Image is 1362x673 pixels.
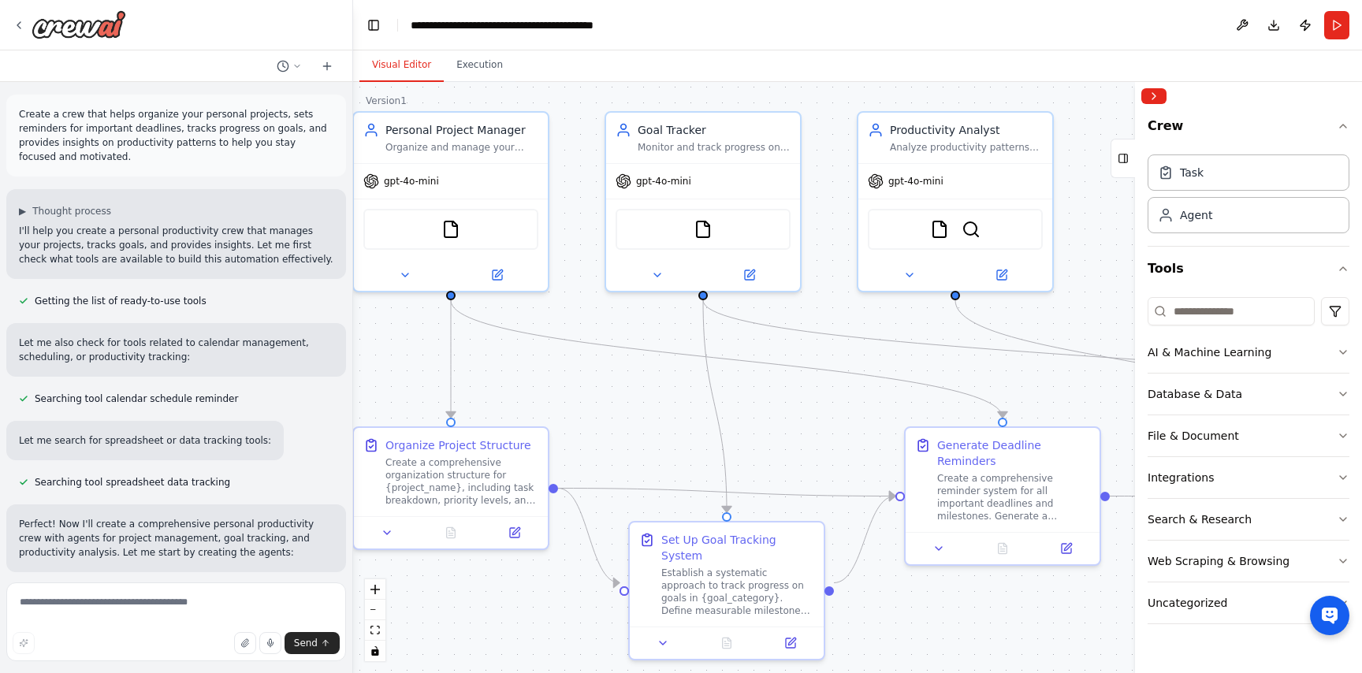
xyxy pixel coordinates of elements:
button: Open in side panel [763,634,817,653]
span: gpt-4o-mini [384,175,439,188]
div: Integrations [1148,470,1214,485]
g: Edge from 027614a8-c860-41ee-901c-a9ac8cf7d375 to b17c2769-ce4e-41a8-a5f8-de8f9d0df8fb [558,481,620,591]
button: Hide left sidebar [363,14,385,36]
button: Start a new chat [314,57,340,76]
nav: breadcrumb [411,17,594,33]
span: Send [294,637,318,649]
div: Task [1180,165,1204,180]
span: Searching tool spreadsheet data tracking [35,476,230,489]
button: zoom out [365,600,385,620]
div: Personal Project ManagerOrganize and manage your personal projects by tracking tasks, deadlines, ... [352,111,549,292]
button: ▶Thought process [19,205,111,218]
button: Search & Research [1148,499,1349,540]
div: Productivity Analyst [890,122,1043,138]
div: Search & Research [1148,511,1252,527]
div: Create a comprehensive organization structure for {project_name}, including task breakdown, prior... [385,456,538,507]
button: Crew [1148,110,1349,148]
button: Improve this prompt [13,632,35,654]
div: React Flow controls [365,579,385,661]
button: AI & Machine Learning [1148,332,1349,373]
p: Let me also check for tools related to calendar management, scheduling, or productivity tracking: [19,336,333,364]
button: Tools [1148,247,1349,291]
button: File & Document [1148,415,1349,456]
button: Open in side panel [957,266,1046,284]
div: Set Up Goal Tracking System [661,532,814,563]
button: Web Scraping & Browsing [1148,541,1349,582]
p: Create a crew that helps organize your personal projects, sets reminders for important deadlines,... [19,107,333,164]
button: Execution [444,49,515,82]
g: Edge from 02cb114b-84db-470d-94af-62f0ff5632f7 to e9ac5cea-b724-4d42-93d0-f0c256d35bd2 [947,300,1286,418]
div: Goal Tracker [638,122,791,138]
button: toggle interactivity [365,641,385,661]
button: Toggle Sidebar [1129,82,1141,673]
button: Visual Editor [359,49,444,82]
button: zoom in [365,579,385,600]
button: No output available [694,634,761,653]
button: Open in side panel [452,266,541,284]
button: Collapse right sidebar [1141,88,1167,104]
button: No output available [418,523,485,542]
div: Generate Deadline RemindersCreate a comprehensive reminder system for all important deadlines and... [904,426,1101,566]
button: Open in side panel [1039,539,1093,558]
div: Database & Data [1148,386,1242,402]
span: Getting the list of ready-to-use tools [35,295,207,307]
button: Click to speak your automation idea [259,632,281,654]
span: gpt-4o-mini [636,175,691,188]
div: Establish a systematic approach to track progress on goals in {goal_category}. Define measurable ... [661,567,814,617]
img: FileReadTool [441,220,460,239]
div: Crew [1148,148,1349,246]
div: Monitor and track progress on personal goals for {goal_category}. Provide regular updates on achi... [638,141,791,154]
img: Logo [32,10,126,39]
img: SerplyWebSearchTool [962,220,981,239]
div: Agent [1180,207,1212,223]
button: Integrations [1148,457,1349,498]
g: Edge from 027614a8-c860-41ee-901c-a9ac8cf7d375 to 3e403e74-2a4d-41ce-88ba-ab7fe13ba507 [558,481,895,504]
img: FileReadTool [930,220,949,239]
div: Goal TrackerMonitor and track progress on personal goals for {goal_category}. Provide regular upd... [605,111,802,292]
g: Edge from e430da20-2f14-479b-a8a9-25487c4b16fe to 3e403e74-2a4d-41ce-88ba-ab7fe13ba507 [443,300,1010,418]
div: Web Scraping & Browsing [1148,553,1289,569]
p: I'll help you create a personal productivity crew that manages your projects, tracks goals, and p... [19,224,333,266]
div: Version 1 [366,95,407,107]
div: Personal Project Manager [385,122,538,138]
button: Database & Data [1148,374,1349,415]
div: Productivity AnalystAnalyze productivity patterns and provide actionable insights to improve focu... [857,111,1054,292]
span: Searching tool calendar schedule reminder [35,392,238,405]
div: Set Up Goal Tracking SystemEstablish a systematic approach to track progress on goals in {goal_ca... [628,521,825,660]
p: Let me search for spreadsheet or data tracking tools: [19,433,271,448]
button: Open in side panel [705,266,794,284]
button: Send [285,632,340,654]
img: FileReadTool [694,220,713,239]
button: fit view [365,620,385,641]
button: Uncategorized [1148,582,1349,623]
button: No output available [969,539,1036,558]
g: Edge from e430da20-2f14-479b-a8a9-25487c4b16fe to 027614a8-c860-41ee-901c-a9ac8cf7d375 [443,300,459,418]
div: AI & Machine Learning [1148,344,1271,360]
button: Open in side panel [487,523,541,542]
span: ▶ [19,205,26,218]
div: Analyze productivity patterns and provide actionable insights to improve focus and efficiency in ... [890,141,1043,154]
g: Edge from 3e403e74-2a4d-41ce-88ba-ab7fe13ba507 to e9ac5cea-b724-4d42-93d0-f0c256d35bd2 [1110,489,1171,504]
span: Thought process [32,205,111,218]
span: gpt-4o-mini [888,175,943,188]
div: Organize and manage your personal projects by tracking tasks, deadlines, and project status for {... [385,141,538,154]
p: Perfect! Now I'll create a comprehensive personal productivity crew with agents for project manag... [19,517,333,560]
div: File & Document [1148,428,1239,444]
button: Upload files [234,632,256,654]
div: Generate Deadline Reminders [937,437,1090,469]
button: Switch to previous chat [270,57,308,76]
g: Edge from b17c2769-ce4e-41a8-a5f8-de8f9d0df8fb to 3e403e74-2a4d-41ce-88ba-ab7fe13ba507 [834,489,895,591]
div: Tools [1148,291,1349,637]
g: Edge from b122edf5-768b-4d38-8d63-c5ec2c0136e8 to b17c2769-ce4e-41a8-a5f8-de8f9d0df8fb [695,300,735,512]
div: Uncategorized [1148,595,1227,611]
div: Organize Project Structure [385,437,531,453]
div: Create a comprehensive reminder system for all important deadlines and milestones. Generate a sch... [937,472,1090,522]
div: Organize Project StructureCreate a comprehensive organization structure for {project_name}, inclu... [352,426,549,550]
